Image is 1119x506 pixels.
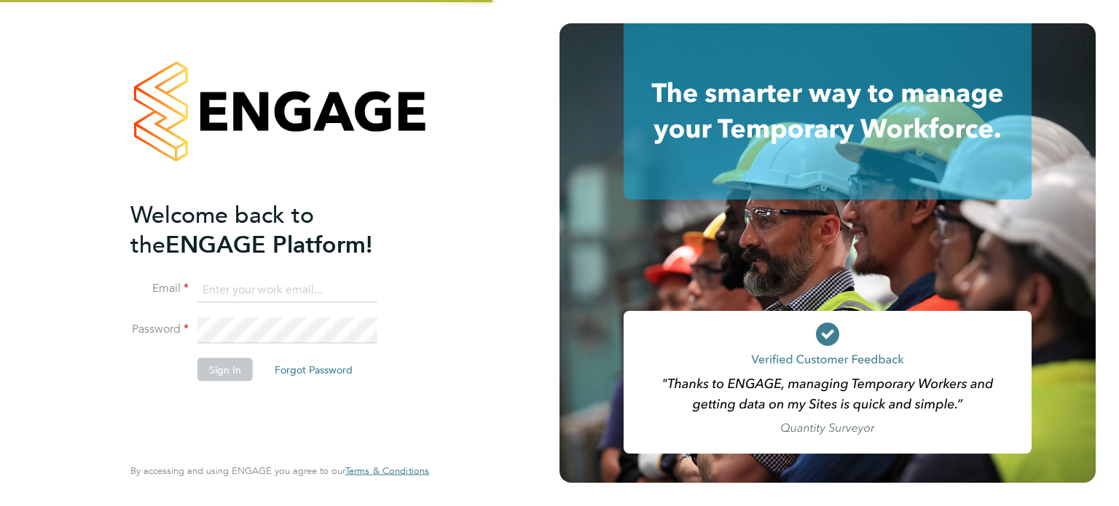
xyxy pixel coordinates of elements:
[130,199,415,259] h2: ENGAGE Platform!
[345,465,429,477] span: Terms & Conditions
[130,200,314,258] span: Welcome back to the
[197,277,377,303] input: Enter your work email...
[130,322,189,337] label: Password
[130,281,189,296] label: Email
[345,465,429,477] a: Terms & Conditions
[130,465,429,477] span: By accessing and using ENGAGE you agree to our
[263,358,364,382] button: Forgot Password
[197,358,253,382] button: Sign In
